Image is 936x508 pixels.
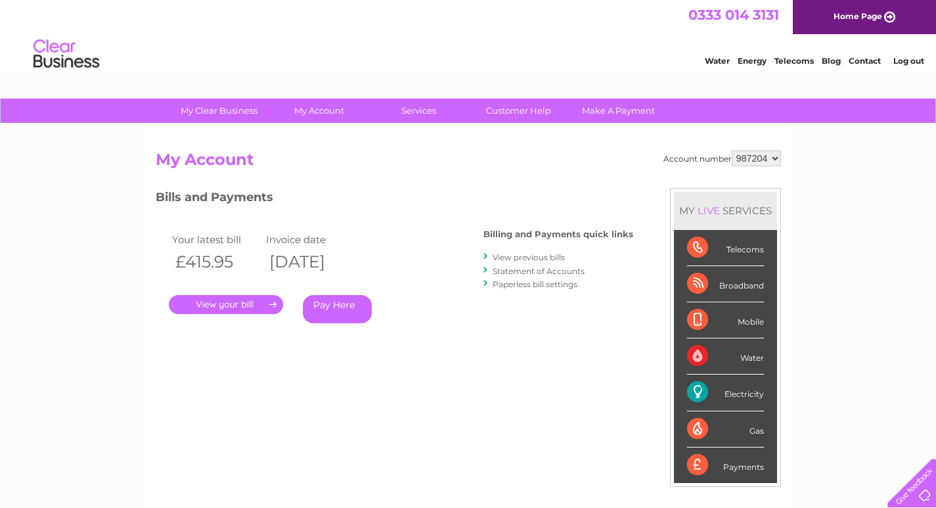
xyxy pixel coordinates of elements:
th: [DATE] [263,248,357,275]
a: Blog [822,56,841,66]
div: MY SERVICES [674,192,777,229]
a: Make A Payment [564,99,673,123]
a: Paperless bill settings [493,279,577,289]
th: £415.95 [169,248,263,275]
div: Clear Business is a trading name of Verastar Limited (registered in [GEOGRAPHIC_DATA] No. 3667643... [158,7,779,64]
div: Water [687,338,764,375]
td: Your latest bill [169,231,263,248]
div: Electricity [687,375,764,411]
td: Invoice date [263,231,357,248]
a: Customer Help [464,99,573,123]
div: Telecoms [687,230,764,266]
div: Account number [663,150,781,166]
a: . [169,295,283,314]
a: Contact [849,56,881,66]
div: Payments [687,448,764,483]
a: Telecoms [774,56,814,66]
h3: Bills and Payments [156,188,633,211]
a: Log out [893,56,924,66]
a: 0333 014 3131 [688,7,779,23]
h4: Billing and Payments quick links [483,229,633,239]
a: Energy [738,56,767,66]
div: Broadband [687,266,764,302]
a: Services [365,99,473,123]
img: logo.png [33,34,100,74]
a: Statement of Accounts [493,266,585,276]
a: My Account [265,99,373,123]
a: View previous bills [493,252,565,262]
h2: My Account [156,150,781,175]
div: Gas [687,411,764,448]
a: Pay Here [303,295,372,323]
a: Water [705,56,730,66]
div: Mobile [687,302,764,338]
a: My Clear Business [165,99,273,123]
div: LIVE [695,204,723,217]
